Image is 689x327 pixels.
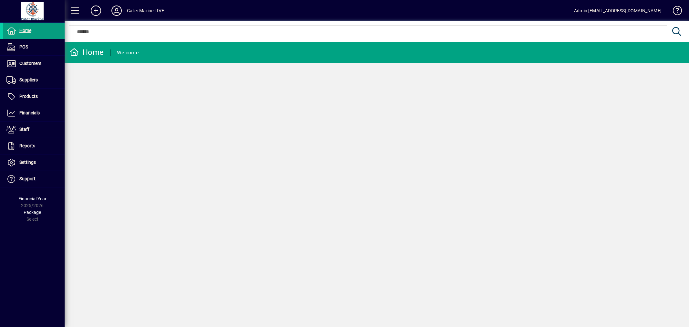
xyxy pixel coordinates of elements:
[19,28,31,33] span: Home
[19,160,36,165] span: Settings
[3,154,65,171] a: Settings
[19,77,38,82] span: Suppliers
[106,5,127,16] button: Profile
[3,39,65,55] a: POS
[3,121,65,138] a: Staff
[86,5,106,16] button: Add
[19,44,28,49] span: POS
[3,72,65,88] a: Suppliers
[127,5,164,16] div: Cater Marine LIVE
[19,176,36,181] span: Support
[668,1,681,22] a: Knowledge Base
[19,94,38,99] span: Products
[19,110,40,115] span: Financials
[69,47,104,58] div: Home
[3,56,65,72] a: Customers
[117,47,139,58] div: Welcome
[19,143,35,148] span: Reports
[24,210,41,215] span: Package
[574,5,662,16] div: Admin [EMAIL_ADDRESS][DOMAIN_NAME]
[3,171,65,187] a: Support
[19,61,41,66] span: Customers
[3,89,65,105] a: Products
[3,138,65,154] a: Reports
[18,196,47,201] span: Financial Year
[19,127,29,132] span: Staff
[3,105,65,121] a: Financials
